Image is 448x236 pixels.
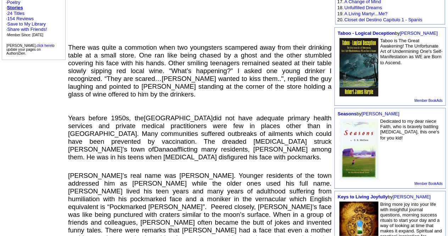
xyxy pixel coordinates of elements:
[7,27,47,32] a: Share with Friends!
[6,11,47,37] font: · ·
[339,38,378,97] img: 77905.jpg
[361,111,399,116] a: [PERSON_NAME]
[7,11,24,16] a: 24 Titles
[7,21,46,27] a: Save to My Library
[338,31,395,36] a: Taboo - Logical Deception
[154,146,173,153] : Danao
[337,17,344,22] font: 20.
[338,194,431,199] font: by
[380,38,443,65] font: Taboo is The Great Awakening! The Unfortunate Art of Undermining One's Self-Manifestation as WE a...
[37,44,51,48] a: click here
[393,194,431,199] a: [PERSON_NAME]
[144,114,213,122] : [GEOGRAPHIC_DATA]
[6,21,47,37] font: · · ·
[6,44,55,55] font: [PERSON_NAME], to update your pages on AuthorsDen.
[344,11,387,16] a: A Living Martyr...Me?
[415,99,443,103] a: Member BookAds
[338,194,388,199] a: Keys to Living Joyfully
[68,114,332,161] span: Years before 1950s, the did not have adequate primary health services and private medical practit...
[337,5,344,10] font: 18.
[344,5,382,10] a: Unfulfilled Dreams
[68,44,332,98] span: There was quite a commotion when two youngsters scampered away from their drinking table at a sma...
[7,16,34,21] a: 154 Reviews
[338,31,438,36] font: by
[338,111,399,116] font: by
[7,5,23,10] a: Stories
[338,111,356,116] a: Seasons
[7,33,44,37] font: Member Since: [DATE]
[415,182,443,186] a: Member BookAds
[400,31,438,36] a: [PERSON_NAME]
[380,119,439,141] font: Dedicated to my dear niece Faith, who is bravely battling [MEDICAL_DATA], this one's for you kid!
[339,119,378,180] img: 67670.jpg
[337,11,344,16] font: 19.
[344,17,422,22] a: Closet del Destino Capítulo 1 - Spanis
